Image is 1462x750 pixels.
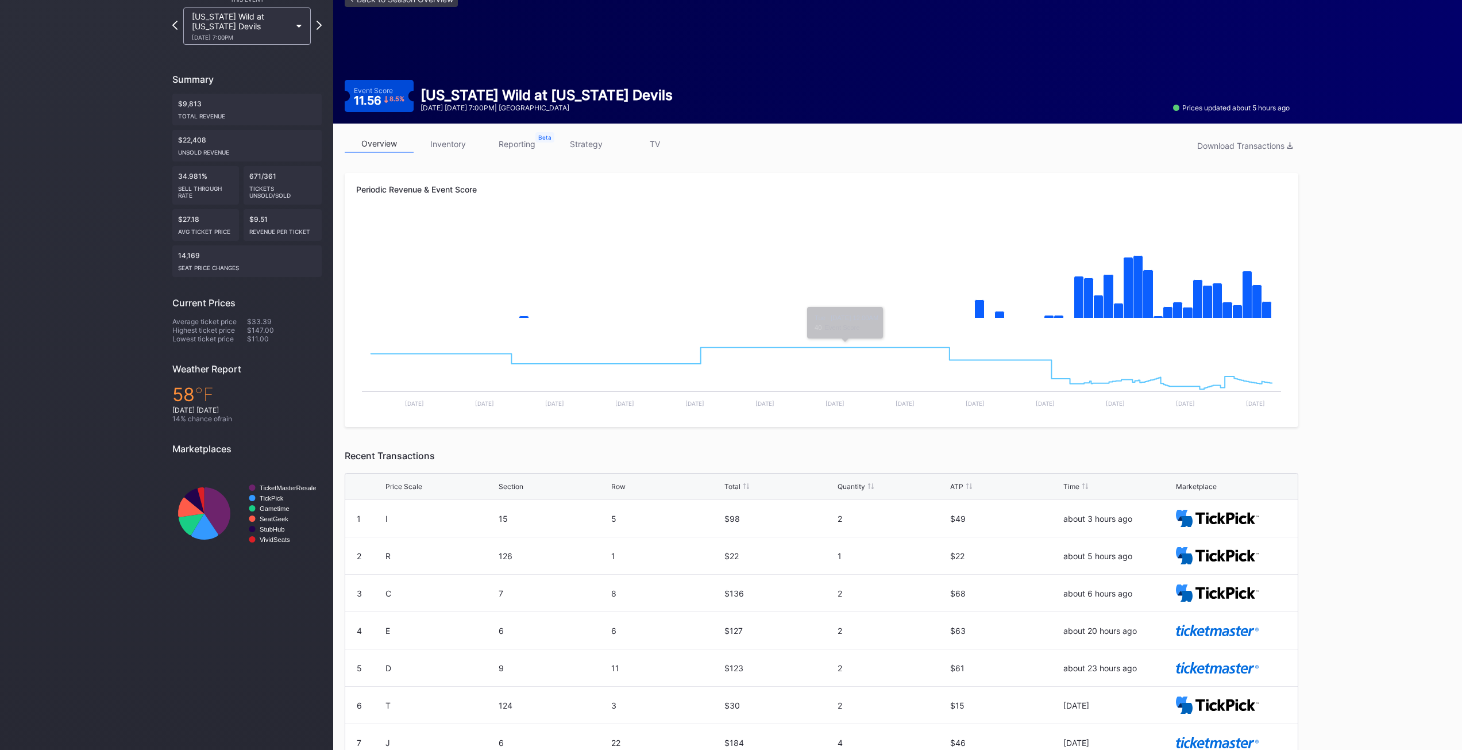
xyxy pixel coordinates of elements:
[247,317,322,326] div: $33.39
[724,482,740,491] div: Total
[499,663,609,673] div: 9
[499,626,609,636] div: 6
[950,514,1060,524] div: $49
[249,224,317,235] div: Revenue per ticket
[724,551,835,561] div: $22
[172,363,322,375] div: Weather Report
[838,514,948,524] div: 2
[950,589,1060,598] div: $68
[172,463,322,564] svg: Chart title
[389,96,404,102] div: 8.5 %
[838,551,948,561] div: 1
[499,514,609,524] div: 15
[724,589,835,598] div: $136
[499,482,523,491] div: Section
[405,400,424,407] text: [DATE]
[172,245,322,277] div: 14,169
[1176,584,1259,602] img: TickPick_logo.svg
[178,180,233,199] div: Sell Through Rate
[172,166,239,205] div: 34.981%
[475,400,494,407] text: [DATE]
[172,414,322,423] div: 14 % chance of rain
[724,626,835,636] div: $127
[357,701,362,710] div: 6
[1176,400,1195,407] text: [DATE]
[950,701,1060,710] div: $15
[950,738,1060,748] div: $46
[838,589,948,598] div: 2
[950,663,1060,673] div: $61
[1063,589,1174,598] div: about 6 hours ago
[357,551,361,561] div: 2
[499,738,609,748] div: 6
[1246,400,1265,407] text: [DATE]
[620,135,689,153] a: TV
[611,551,722,561] div: 1
[260,536,290,543] text: VividSeats
[356,329,1287,416] svg: Chart title
[1063,738,1174,748] div: [DATE]
[385,482,422,491] div: Price Scale
[260,484,316,491] text: TicketMasterResale
[345,450,1298,461] div: Recent Transactions
[260,495,284,502] text: TickPick
[260,516,288,522] text: SeatGeek
[356,214,1287,329] svg: Chart title
[192,11,291,41] div: [US_STATE] Wild at [US_STATE] Devils
[950,551,1060,561] div: $22
[1176,697,1259,714] img: TickPick_logo.svg
[195,383,214,406] span: ℉
[172,406,322,414] div: [DATE] [DATE]
[385,663,496,673] div: D
[950,482,963,491] div: ATP
[385,514,496,524] div: I
[1176,737,1259,748] img: ticketmaster.svg
[1063,482,1079,491] div: Time
[356,184,1287,194] div: Periodic Revenue & Event Score
[244,209,322,241] div: $9.51
[172,94,322,125] div: $9,813
[1036,400,1055,407] text: [DATE]
[1173,103,1290,112] div: Prices updated about 5 hours ago
[172,443,322,455] div: Marketplaces
[178,224,233,235] div: Avg ticket price
[247,334,322,343] div: $11.00
[385,738,496,748] div: J
[1176,510,1259,527] img: TickPick_logo.svg
[724,663,835,673] div: $123
[615,400,634,407] text: [DATE]
[172,209,239,241] div: $27.18
[966,400,985,407] text: [DATE]
[838,663,948,673] div: 2
[357,663,362,673] div: 5
[499,701,609,710] div: 124
[172,317,247,326] div: Average ticket price
[825,400,844,407] text: [DATE]
[896,400,915,407] text: [DATE]
[354,95,404,106] div: 11.56
[1176,482,1217,491] div: Marketplace
[414,135,483,153] a: inventory
[611,589,722,598] div: 8
[755,400,774,407] text: [DATE]
[172,383,322,406] div: 58
[1063,701,1174,710] div: [DATE]
[838,701,948,710] div: 2
[724,701,835,710] div: $30
[385,589,496,598] div: C
[838,738,948,748] div: 4
[483,135,551,153] a: reporting
[1063,626,1174,636] div: about 20 hours ago
[345,135,414,153] a: overview
[1176,625,1259,636] img: ticketmaster.svg
[1063,514,1174,524] div: about 3 hours ago
[172,74,322,85] div: Summary
[357,589,362,598] div: 3
[244,166,322,205] div: 671/361
[421,87,673,103] div: [US_STATE] Wild at [US_STATE] Devils
[611,626,722,636] div: 6
[611,663,722,673] div: 11
[172,297,322,309] div: Current Prices
[178,108,316,120] div: Total Revenue
[172,334,247,343] div: Lowest ticket price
